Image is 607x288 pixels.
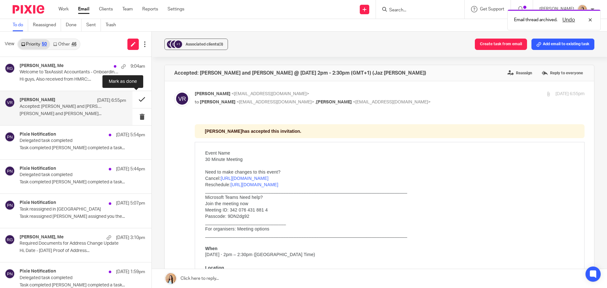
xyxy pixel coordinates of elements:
p: Task completed [PERSON_NAME] completed a task... [20,145,145,151]
h2: Location [10,146,29,151]
span: - creator [48,184,65,189]
div: 46 [71,42,77,46]
h4: Pixie Notification [20,200,56,205]
a: Reassigned [33,19,61,31]
span: [PERSON_NAME] [200,100,236,104]
h2: Guests [10,172,26,177]
img: svg%3E [5,200,15,210]
img: svg%3E [5,269,15,279]
img: svg%3E [5,97,15,107]
div: +1 [175,40,182,48]
img: svg%3E [174,91,190,107]
p: Required Documents for Address Change Update [20,241,120,246]
a: Clients [99,6,113,12]
span: <[EMAIL_ADDRESS][DOMAIN_NAME]> [231,92,309,96]
a: Team [122,6,133,12]
a: [PERSON_NAME] [10,183,48,189]
p: [DATE] 5:07pm [116,200,145,206]
a: Email [78,6,89,12]
span: Event Name 30 Minute Meeting [10,31,212,119]
span: [URL][DOMAIN_NAME] [10,152,58,157]
p: [DATE] 3:10pm [116,235,145,241]
p: Accepted: [PERSON_NAME] and [PERSON_NAME] @ [DATE] 2pm - 2:30pm (GMT+1) (Jaz [PERSON_NAME]) [20,104,105,109]
p: ________________________________________________________________________________ Microsoft Teams ... [10,69,212,119]
button: Add email to existing task [531,39,594,50]
h4: [PERSON_NAME], Me [20,63,64,69]
a: Learn more [321,224,340,229]
span: View [5,41,14,47]
p: [DATE] 6:55pm [555,91,585,97]
a: [URL][DOMAIN_NAME] [36,63,83,68]
img: svg%3E [5,166,15,176]
a: View all guest info [10,191,50,197]
a: [URL][DOMAIN_NAME] [26,57,74,62]
span: has accepted this invitation. [10,9,107,15]
span: Associated clients [186,42,223,46]
a: View map [10,158,31,164]
span: <[EMAIL_ADDRESS][DOMAIN_NAME]> [236,100,314,104]
h2: When [10,127,23,132]
h4: [PERSON_NAME], Me [20,235,64,240]
span: - organizer [56,177,78,182]
span: [PERSON_NAME] [10,9,47,15]
a: Jaz [PERSON_NAME] [10,177,56,183]
img: svg%3E [166,40,175,49]
span: <[EMAIL_ADDRESS][DOMAIN_NAME]> [353,100,431,104]
a: Priority50 [18,39,50,49]
button: Undo [561,16,577,24]
p: Invitation from [4,214,386,219]
p: Hi, Date - [DATE] Proof of Address... [20,248,145,254]
img: svg%3E [5,235,15,245]
img: Linkedin%20Posts%20-%20Client%20success%20stories%20(1).png [577,4,587,15]
img: Pixie [13,5,44,14]
p: [DATE] 6:55pm [97,97,126,104]
p: Delegated task completed [20,275,120,281]
p: 9:04am [131,63,145,70]
p: Task reassigned in [GEOGRAPHIC_DATA] [20,207,120,212]
span: (3) [218,42,223,46]
img: svg%3E [170,40,179,49]
label: Reply to everyone [540,68,585,78]
a: Trash [106,19,121,31]
p: [DATE] 1:59pm [116,269,145,275]
p: Email thread archived. [514,17,557,23]
img: svg%3E [5,132,15,142]
p: Delegated task completed [20,172,120,178]
a: Sent [86,19,101,31]
p: Need to make changes to this event? Cancel: Reschedule: [10,43,212,69]
p: Delegated task completed [20,138,120,144]
h4: Pixie Notification [20,269,56,274]
h4: Pixie Notification [20,166,56,171]
p: Welcome to TaxAssist Accountants - Onboarding for J&ME HOLDINGS LTD [20,70,120,75]
p: Task completed [PERSON_NAME] completed a task... [20,283,145,288]
button: +1 Associated clients(3) [164,39,228,50]
a: Reports [142,6,158,12]
img: svg%3E [5,63,15,73]
p: Task reassigned [PERSON_NAME] assigned you the... [20,214,145,219]
p: [DATE] 5:44pm [116,166,145,172]
p: [PERSON_NAME] and [PERSON_NAME]... [20,111,126,117]
a: Other46 [50,39,79,49]
span: [PERSON_NAME] [316,100,352,104]
a: Done [66,19,82,31]
p: Forwarding this invitation could allow any recipient to send a response to the organizer, be adde... [4,224,386,229]
h4: Pixie Notification [20,132,56,137]
p: You are receiving this email because you are an attendee on the event. [4,219,386,224]
span: [DATE] ⋅ 2pm – 2:30pm ([GEOGRAPHIC_DATA] Time) [10,133,120,138]
a: Google Calendar [28,214,56,218]
p: [DATE] 5:54pm [116,132,145,138]
span: , [315,100,316,104]
div: 50 [42,42,47,46]
span: to [195,100,199,104]
p: Hi guys, Also received from HMRC:... [20,77,145,82]
p: Task completed [PERSON_NAME] completed a task... [20,180,145,185]
a: Settings [168,6,184,12]
button: Create task from email [475,39,527,50]
span: [PERSON_NAME] [195,92,230,96]
h4: Accepted: [PERSON_NAME] and [PERSON_NAME] @ [DATE] 2pm - 2:30pm (GMT+1) (Jaz [PERSON_NAME]) [174,70,426,76]
a: Work [58,6,69,12]
h4: [PERSON_NAME] [20,97,55,103]
label: Reassign [506,68,534,78]
a: To do [13,19,28,31]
